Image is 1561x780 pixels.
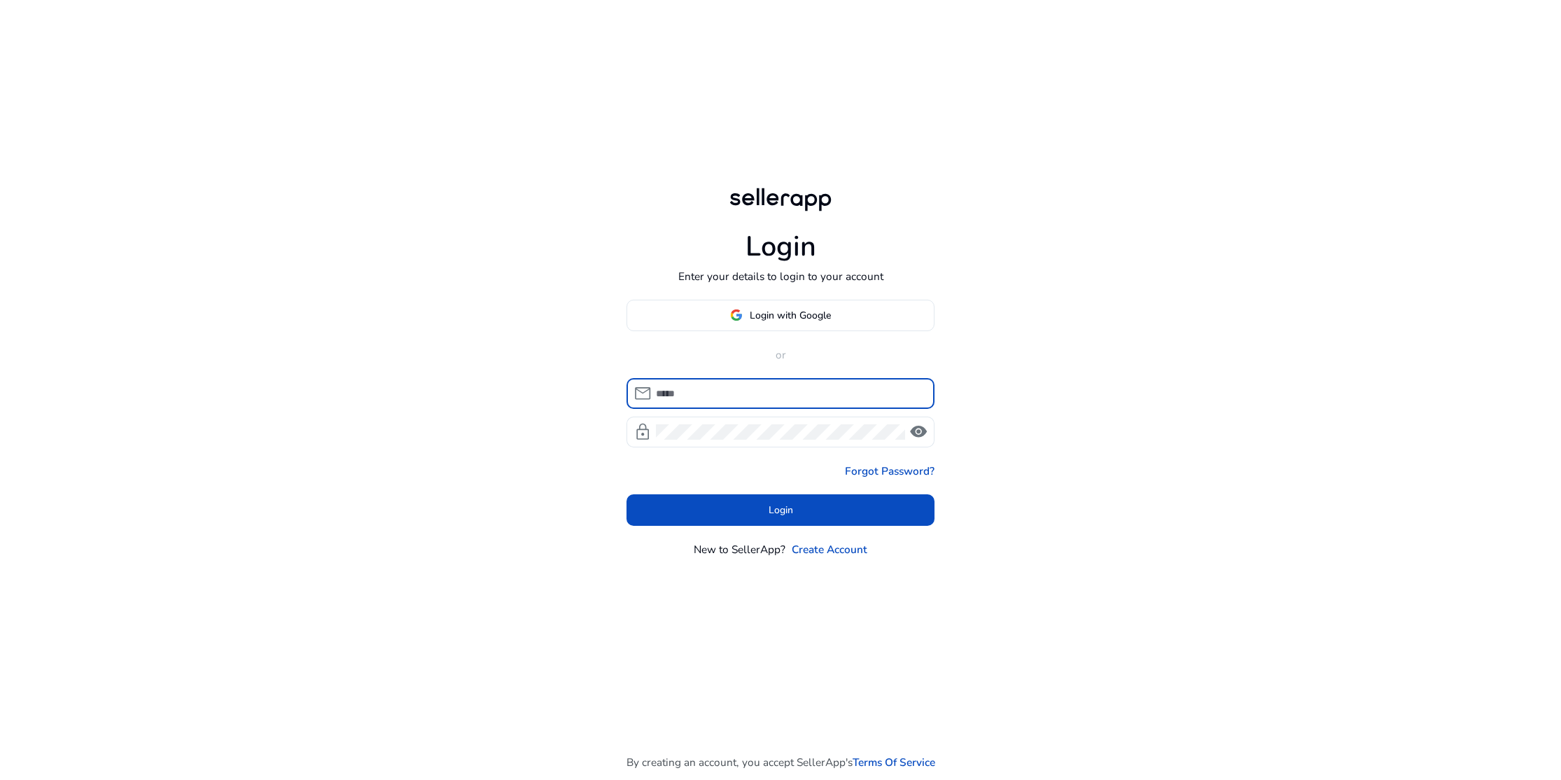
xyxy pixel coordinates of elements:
[845,463,934,479] a: Forgot Password?
[678,268,883,284] p: Enter your details to login to your account
[853,754,935,770] a: Terms Of Service
[745,230,816,264] h1: Login
[909,423,927,441] span: visibility
[626,300,934,331] button: Login with Google
[750,308,831,323] span: Login with Google
[626,347,934,363] p: or
[694,541,785,557] p: New to SellerApp?
[792,541,867,557] a: Create Account
[633,384,652,403] span: mail
[633,423,652,441] span: lock
[626,494,934,526] button: Login
[769,503,793,517] span: Login
[730,309,743,321] img: google-logo.svg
